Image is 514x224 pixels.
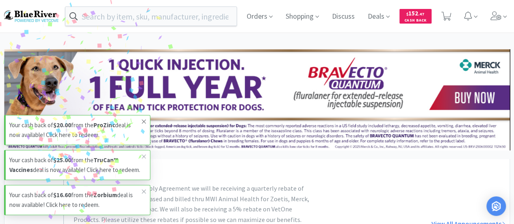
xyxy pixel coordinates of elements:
[406,9,424,17] span: 152
[9,190,142,210] p: Your cash back of from the deal is now available! Click here to redeem.
[4,49,510,150] img: 3ffb5edee65b4d9ab6d7b0afa510b01f.jpg
[53,121,71,129] strong: $20.00
[93,121,115,129] strong: ProZinc
[406,11,408,17] span: $
[74,167,341,180] h3: NEW MWI Agreement
[53,191,71,199] strong: $16.60
[93,191,117,199] strong: Zorbium
[399,5,432,27] a: $152.47Cash Back
[9,155,142,175] p: Your cash back of from the deal is now available! Click here to redeem.
[65,7,236,26] input: Search by item, sku, manufacturer, ingredient, size...
[4,11,59,22] img: b17b0d86f29542b49a2f66beb9ff811a.png
[404,18,427,24] span: Cash Back
[418,11,424,17] span: . 47
[9,120,142,140] p: Your cash back of from the deal is now available! Click here to redeem.
[329,13,358,20] a: Discuss
[486,196,506,216] div: Open Intercom Messenger
[53,156,71,164] strong: $25.00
